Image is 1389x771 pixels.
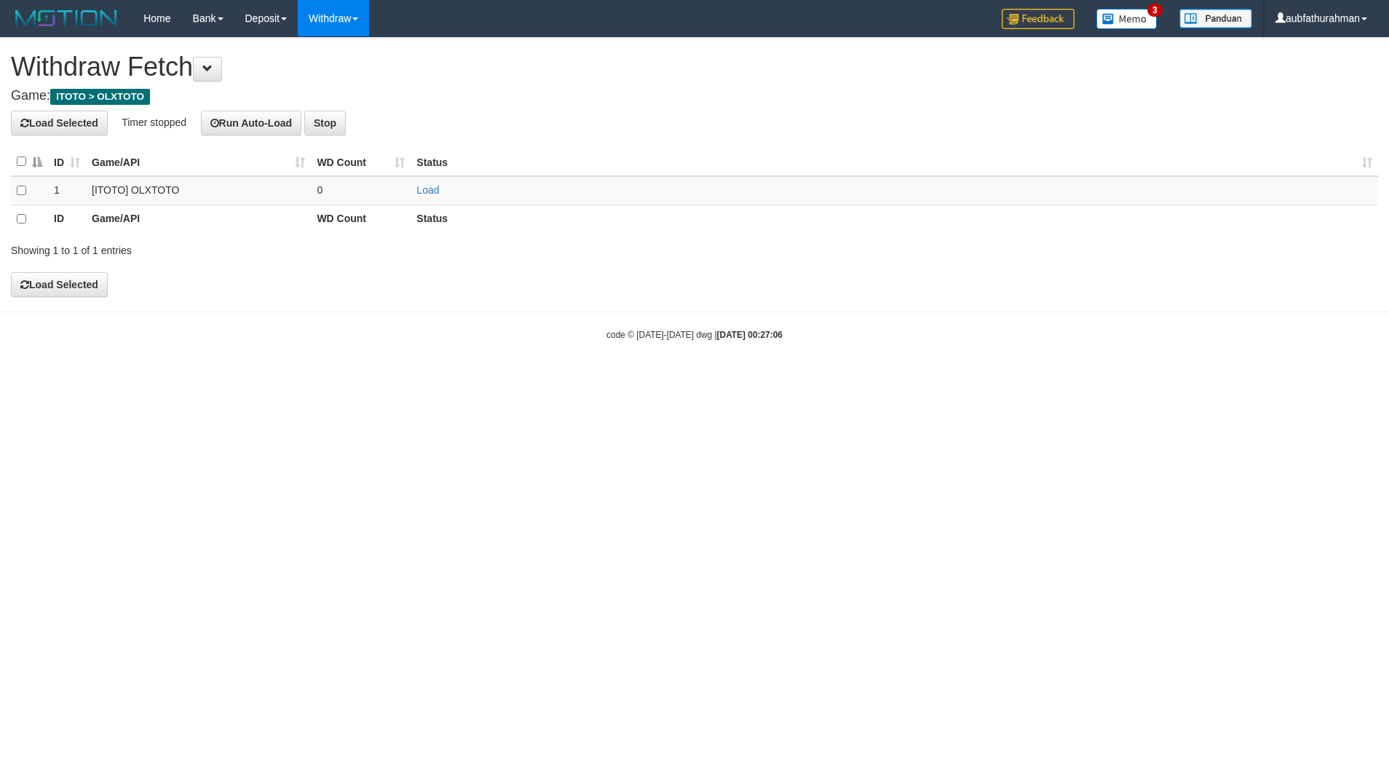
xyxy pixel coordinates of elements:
th: WD Count: activate to sort column ascending [311,148,411,176]
th: Status [411,205,1378,233]
span: Timer stopped [122,116,186,127]
th: Status: activate to sort column ascending [411,148,1378,176]
small: code © [DATE]-[DATE] dwg | [606,330,783,340]
th: ID [48,205,86,233]
img: Feedback.jpg [1002,9,1075,29]
button: Run Auto-Load [201,111,302,135]
img: Button%20Memo.svg [1096,9,1157,29]
th: ID: activate to sort column ascending [48,148,86,176]
span: 0 [317,184,322,196]
h4: Game: [11,89,1378,103]
button: Load Selected [11,272,108,297]
td: 1 [48,176,86,205]
th: Game/API [86,205,311,233]
span: ITOTO > OLXTOTO [50,89,150,105]
div: Showing 1 to 1 of 1 entries [11,237,568,258]
span: 3 [1147,4,1163,17]
td: [ITOTO] OLXTOTO [86,176,311,205]
a: Load [416,184,439,196]
button: Load Selected [11,111,108,135]
img: panduan.png [1179,9,1252,28]
strong: [DATE] 00:27:06 [717,330,783,340]
h1: Withdraw Fetch [11,52,1378,82]
th: Game/API: activate to sort column ascending [86,148,311,176]
img: MOTION_logo.png [11,7,122,29]
button: Stop [304,111,346,135]
th: WD Count [311,205,411,233]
